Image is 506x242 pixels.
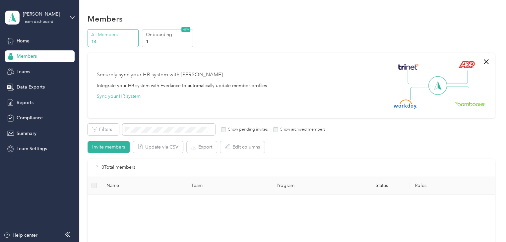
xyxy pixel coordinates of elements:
[146,31,191,38] p: Onboarding
[397,62,420,72] img: Trinet
[101,164,135,171] p: 0 Total members
[17,53,37,60] span: Members
[17,99,33,106] span: Reports
[88,15,123,22] h1: Members
[17,130,36,137] span: Summary
[17,114,43,121] span: Compliance
[133,141,183,153] button: Update via CSV
[17,84,45,91] span: Data Exports
[146,38,191,45] p: 1
[17,68,30,75] span: Teams
[220,141,265,153] button: Edit columns
[106,183,181,188] span: Name
[226,127,268,133] label: Show pending invites
[101,176,186,195] th: Name
[97,93,141,100] button: Sync your HR system
[408,70,431,85] img: Line Left Up
[446,87,469,101] img: Line Right Down
[271,176,354,195] th: Program
[186,176,271,195] th: Team
[91,38,136,45] p: 14
[410,176,495,195] th: Roles
[23,11,64,18] div: [PERSON_NAME]
[88,141,130,153] button: Invite members
[88,124,119,135] button: Filters
[17,145,47,152] span: Team Settings
[458,61,474,68] img: ADP
[181,27,190,32] span: NEW
[91,31,136,38] p: All Members
[455,101,485,106] img: BambooHR
[410,87,433,100] img: Line Left Down
[97,82,268,89] div: Integrate your HR system with Everlance to automatically update member profiles.
[394,99,417,109] img: Workday
[278,127,325,133] label: Show archived members
[187,141,217,153] button: Export
[354,176,410,195] th: Status
[23,20,53,24] div: Team dashboard
[4,232,37,239] button: Help center
[445,70,468,84] img: Line Right Up
[17,37,30,44] span: Home
[469,205,506,242] iframe: Everlance-gr Chat Button Frame
[97,71,223,79] div: Securely sync your HR system with [PERSON_NAME]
